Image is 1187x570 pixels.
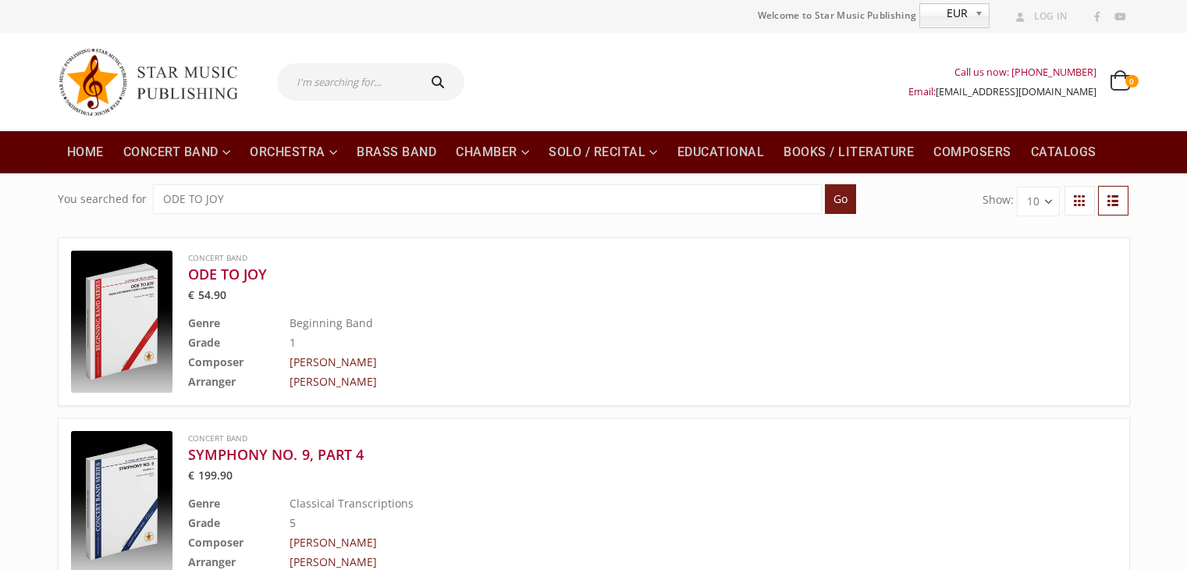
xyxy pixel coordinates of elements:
[290,374,377,389] a: [PERSON_NAME]
[1087,7,1107,27] a: Facebook
[936,85,1096,98] a: [EMAIL_ADDRESS][DOMAIN_NAME]
[1110,7,1130,27] a: Youtube
[188,374,236,389] b: Arranger
[920,4,968,23] span: EUR
[277,63,415,101] input: I'm searching for...
[539,131,667,173] a: Solo / Recital
[58,131,113,173] a: Home
[290,535,377,550] a: [PERSON_NAME]
[188,535,243,550] b: Composer
[290,493,1039,513] td: Classical Transcriptions
[290,333,1039,352] td: 1
[188,468,194,483] span: €
[188,445,1039,464] a: SYMPHONY NO. 9, PART 4
[188,265,1039,283] a: ODE TO JOY
[774,131,923,173] a: Books / Literature
[188,252,247,263] a: Concert Band
[188,287,194,302] span: €
[188,468,233,483] bdi: 199.90
[908,82,1096,102] div: Email:
[1125,75,1138,87] span: 0
[290,354,377,369] a: [PERSON_NAME]
[758,4,917,27] span: Welcome to Star Music Publishing
[188,315,220,330] b: Genre
[924,131,1021,173] a: Composers
[983,187,1060,216] form: Show:
[188,354,243,369] b: Composer
[446,131,538,173] a: Chamber
[825,184,856,214] input: Go
[1010,6,1068,27] a: Log In
[347,131,446,173] a: Brass Band
[58,41,253,123] img: Star Music Publishing
[188,515,220,530] b: Grade
[290,554,377,569] a: [PERSON_NAME]
[188,433,247,444] a: Concert Band
[908,62,1096,82] div: Call us now: [PHONE_NUMBER]
[188,554,236,569] b: Arranger
[290,313,1039,333] td: Beginning Band
[240,131,347,173] a: Orchestra
[188,496,220,511] b: Genre
[114,131,240,173] a: Concert Band
[1022,131,1106,173] a: Catalogs
[188,335,220,350] b: Grade
[668,131,774,173] a: Educational
[58,184,147,214] div: You searched for
[415,63,465,101] button: Search
[290,513,1039,533] td: 5
[188,287,226,302] bdi: 54.90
